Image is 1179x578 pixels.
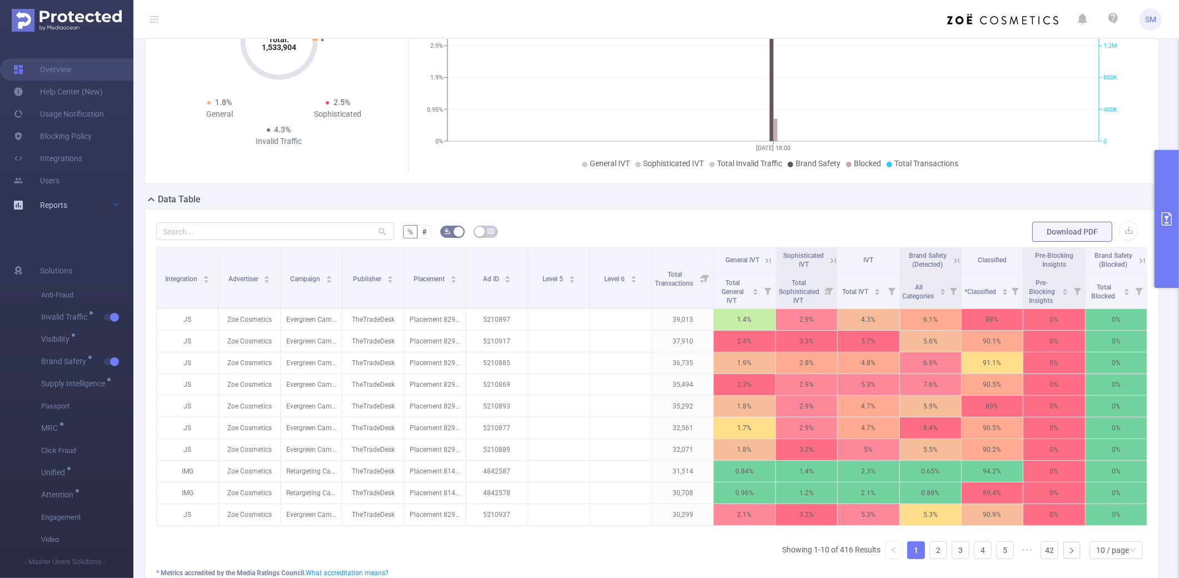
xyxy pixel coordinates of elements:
p: 5210877 [466,417,528,439]
p: 0% [1023,309,1085,330]
p: 1.8% [714,396,775,417]
i: icon: caret-up [203,274,210,277]
span: Anti-Fraud [41,284,133,306]
span: Total Transactions [655,271,695,287]
a: Overview [13,58,72,81]
p: 0% [1023,352,1085,373]
p: 5210897 [466,309,528,330]
span: Supply Intelligence [41,380,109,387]
p: 8.4% [900,417,961,439]
div: Sort [203,274,210,281]
li: 2 [929,541,947,559]
p: 5.6% [900,331,961,352]
p: 89.4% [962,482,1023,504]
span: Brand Safety (Blocked) [1095,252,1132,268]
p: Evergreen Campaign [281,504,342,525]
p: Evergreen Campaign [281,331,342,352]
p: JS [157,396,218,417]
li: 5 [996,541,1014,559]
p: Placement 8141800 [405,482,466,504]
p: 37,910 [652,331,713,352]
div: Sort [569,274,575,281]
span: MRC [41,424,62,432]
i: icon: caret-down [752,291,758,294]
i: icon: caret-up [1062,287,1068,290]
p: TheTradeDesk [342,439,404,460]
p: 5210893 [466,396,528,417]
i: icon: right [1068,547,1075,554]
p: 0% [1086,396,1147,417]
p: 36,735 [652,352,713,373]
a: Blocking Policy [13,125,92,147]
i: Filter menu [1069,273,1085,308]
div: Sort [387,274,394,281]
span: Brand Safety (Detected) [909,252,947,268]
span: % [407,227,413,236]
li: 42 [1041,541,1058,559]
p: 4.7% [838,417,899,439]
p: Zoe Cosmetics [218,504,280,525]
p: 0% [1023,439,1085,460]
p: 5210869 [466,374,528,395]
p: 90.2% [962,439,1023,460]
i: icon: caret-down [631,278,637,282]
p: 6.9% [900,352,961,373]
p: 0% [1086,417,1147,439]
p: TheTradeDesk [342,396,404,417]
p: Zoe Cosmetics [218,439,280,460]
span: Ad ID [483,275,501,283]
i: icon: caret-down [1062,291,1068,294]
span: Total Transactions [894,159,958,168]
p: 0% [1023,417,1085,439]
div: Sort [326,274,332,281]
i: icon: left [891,547,897,554]
button: Download PDF [1032,222,1112,242]
p: 0% [1086,352,1147,373]
p: 0% [1086,439,1147,460]
p: 0.65% [900,461,961,482]
i: Filter menu [884,273,899,308]
p: TheTradeDesk [342,482,404,504]
p: 5210937 [466,504,528,525]
p: Retargeting Campaign [281,461,342,482]
p: 39,013 [652,309,713,330]
i: Filter menu [1131,273,1147,308]
p: Placement 8290435 [405,331,466,352]
input: Search... [156,222,394,240]
p: IMG [157,461,218,482]
i: icon: bg-colors [444,228,451,235]
span: Engagement [41,506,133,529]
i: icon: caret-up [450,274,456,277]
li: 3 [952,541,969,559]
p: JS [157,309,218,330]
i: icon: caret-down [450,278,456,282]
img: Protected Media [12,9,122,32]
p: 0.96% [714,482,775,504]
a: 3 [952,542,969,559]
span: Publisher [353,275,383,283]
p: TheTradeDesk [342,352,404,373]
p: Retargeting Campaign [281,482,342,504]
i: Filter menu [822,273,837,308]
i: icon: caret-up [1002,287,1008,290]
p: Placement 8290435 [405,352,466,373]
p: 2.3% [838,461,899,482]
p: 2.9% [776,396,837,417]
i: icon: down [1130,547,1136,555]
p: 5.9% [900,396,961,417]
div: Sort [504,274,511,281]
p: Placement 8290435 [405,417,466,439]
p: Placement 8290435 [405,309,466,330]
p: 0% [1086,504,1147,525]
li: 4 [974,541,992,559]
p: Zoe Cosmetics [218,482,280,504]
span: Placement [414,275,446,283]
span: Video [41,529,133,551]
span: # [422,227,427,236]
p: 2.9% [776,309,837,330]
span: Visibility [41,335,73,343]
p: 6.1% [900,309,961,330]
p: 3.3% [776,331,837,352]
i: icon: caret-down [203,278,210,282]
span: 2.5% [334,98,350,107]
